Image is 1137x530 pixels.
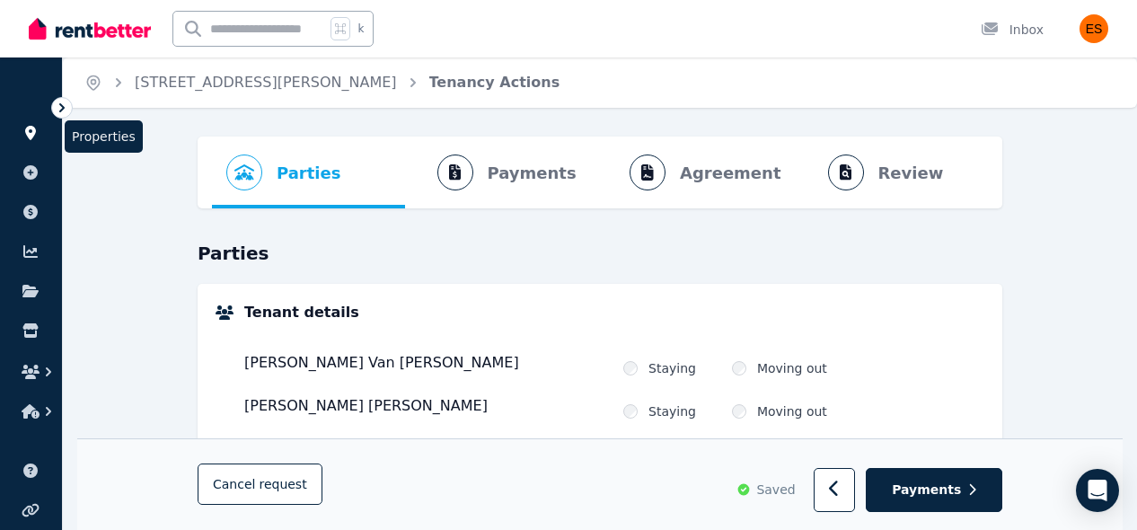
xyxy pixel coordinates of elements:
[259,476,306,494] span: request
[212,137,355,208] button: Parties
[198,241,1002,266] h3: Parties
[757,359,827,377] label: Moving out
[277,161,340,186] span: Parties
[65,120,143,153] span: Properties
[198,137,1002,208] nav: Progress
[648,402,696,420] label: Staying
[757,402,827,420] label: Moving out
[29,15,151,42] img: RentBetter
[981,21,1044,39] div: Inbox
[244,395,609,420] div: [PERSON_NAME] [PERSON_NAME]
[1080,14,1108,43] img: Evangeline Samoilov
[756,481,795,499] span: Saved
[63,57,581,108] nav: Breadcrumb
[429,74,560,91] a: Tenancy Actions
[244,352,609,377] div: [PERSON_NAME] Van [PERSON_NAME]
[866,469,1002,513] button: Payments
[1076,469,1119,512] div: Open Intercom Messenger
[198,464,322,506] button: Cancelrequest
[357,22,364,36] span: k
[892,481,961,499] span: Payments
[135,74,397,91] a: [STREET_ADDRESS][PERSON_NAME]
[213,478,307,492] span: Cancel
[648,359,696,377] label: Staying
[244,302,359,323] h5: Tenant details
